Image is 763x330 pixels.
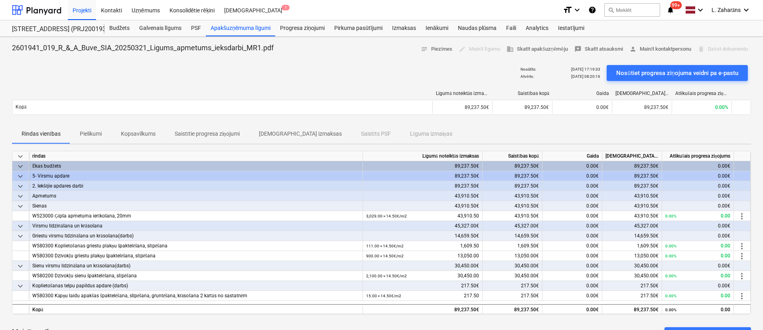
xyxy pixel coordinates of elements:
span: 1 [282,5,290,10]
p: 2601941_019_R_&_A_Buve_SIA_20250321_Ligums_apmetums_ieksdarbi_MR1.pdf [12,43,274,53]
a: Progresa ziņojumi [275,20,329,36]
div: Kopā [29,304,363,314]
span: 43,910.50€ [515,213,539,219]
div: 0.00€ [542,231,602,241]
small: 0.00% [665,244,676,248]
div: 30,450.00€ [602,261,662,271]
div: 0.00€ [662,221,734,231]
button: Nosūtiet progresa ziņojuma veidni pa e-pastu [607,65,748,81]
div: 14,659.50€ [363,231,483,241]
div: Budžets [104,20,134,36]
span: keyboard_arrow_down [16,202,25,211]
button: Skatīt apakšuzņēmēju [503,43,571,55]
span: 0.00% [715,105,728,110]
div: 89,237.50€ [602,171,662,181]
span: keyboard_arrow_down [16,152,25,161]
span: 0.00€ [586,243,599,249]
div: 0.00€ [662,261,734,271]
small: 0.00% [665,274,676,278]
button: Mainīt kontaktpersonu [626,43,694,55]
div: 89,237.50€ [483,304,542,314]
span: Skatīt atsauksmi [574,45,623,54]
div: 43,910.50€ [363,201,483,211]
div: 0.00 [665,291,730,301]
span: Skatīt apakšuzņēmēju [507,45,568,54]
div: Saistības kopā [483,151,542,161]
div: 0.00€ [542,221,602,231]
small: 0.00% [665,294,676,298]
p: [DEMOGRAPHIC_DATA] izmaksas [259,130,342,138]
div: 0.00€ [542,191,602,201]
a: Naudas plūsma [453,20,502,36]
div: [DEMOGRAPHIC_DATA] izmaksas [615,91,669,96]
span: keyboard_arrow_down [16,261,25,271]
div: Atlikušais progresa ziņojums [662,151,734,161]
div: 14,659.50€ [602,231,662,241]
p: Nosūtīts : [520,67,536,72]
div: 0.00€ [662,201,734,211]
div: Gaida [542,151,602,161]
div: 45,327.00€ [363,221,483,231]
div: Nosūtiet progresa ziņojuma veidni pa e-pastu [616,68,738,78]
div: [DEMOGRAPHIC_DATA] izmaksas [602,151,662,161]
p: [DATE] 17:19:33 [571,67,600,72]
div: Gaida [556,91,609,96]
div: Sienu virsmu līdzināšana un krāsošana(darbs) [32,261,359,271]
span: 30,450.00€ [634,273,659,279]
div: 0.00€ [542,201,602,211]
div: Virsmu līdzināšana un krāsošana [32,221,359,231]
div: 217.50€ [363,281,483,291]
div: Līgumā noteiktās izmaksas [436,91,489,97]
div: 0.00€ [542,181,602,191]
div: 0.00€ [542,304,602,314]
span: keyboard_arrow_down [16,281,25,291]
div: 45,327.00€ [483,221,542,231]
div: 0.00€ [662,231,734,241]
span: 43,910.50€ [634,213,659,219]
div: Ēkas budžets [32,161,359,171]
span: Mainīt kontaktpersonu [629,45,691,54]
div: 217.50€ [602,281,662,291]
a: Ienākumi [421,20,453,36]
small: 0.00% [665,254,676,258]
div: 89,237.50€ [363,181,483,191]
div: 0.00€ [662,161,734,171]
span: 0.00€ [586,213,599,219]
span: 217.50€ [641,293,659,298]
div: 13,050.00 [366,251,479,261]
small: 3,029.00 × 14.50€ / m2 [366,214,407,218]
small: 111.00 × 14.50€ / m2 [366,244,404,248]
div: W580300 Koplietošanas griestu plakņu špaktelēšana, slīpēšana [32,241,359,251]
div: 0.00€ [662,281,734,291]
div: 0.00 [665,211,730,221]
span: keyboard_arrow_down [16,192,25,201]
div: 0.00€ [542,261,602,271]
a: Galvenais līgums [134,20,186,36]
span: notes [421,45,428,53]
a: Apakšuzņēmuma līgumi [206,20,275,36]
div: 14,659.50€ [483,231,542,241]
div: 89,237.50€ [363,304,483,314]
div: 217.50 [366,291,479,301]
div: Iestatījumi [553,20,589,36]
div: Atlikušais progresa ziņojums [675,91,729,97]
div: 0.00 [665,305,730,315]
span: keyboard_arrow_down [16,172,25,181]
p: Kopā [16,104,26,111]
span: keyboard_arrow_down [16,162,25,171]
div: Saistības kopā [496,91,549,97]
span: 0.00€ [586,273,599,279]
div: 89,237.50€ [363,171,483,181]
div: 43,910.50€ [363,191,483,201]
div: W580200 Dzīvokļu sienu špaktelēšana, slīpēšana [32,271,359,281]
span: more_vert [737,271,747,281]
div: 43,910.50€ [483,201,542,211]
div: 43,910.50€ [483,191,542,201]
span: reviews [574,45,582,53]
div: Analytics [521,20,553,36]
